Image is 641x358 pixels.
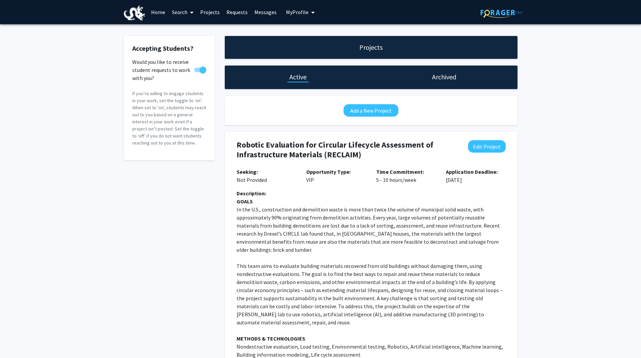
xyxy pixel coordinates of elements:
h1: Active [289,72,307,82]
a: Requests [223,0,251,24]
h2: Accepting Students? [132,44,206,52]
p: 5 - 10 hours/week [376,168,436,184]
div: Description: [237,189,506,197]
button: Edit Project [468,140,506,153]
span: My Profile [286,9,309,15]
b: Application Deadline: [446,168,498,175]
p: [DATE] [446,168,506,184]
iframe: Chat [5,328,29,353]
a: Home [148,0,169,24]
strong: METHODS & TECHNOLOGIES [237,335,305,342]
span: Would you like to receive student requests to work with you? [132,58,191,82]
h1: Archived [432,72,456,82]
h4: Robotic Evaluation for Circular Lifecycle Assessment of Infrastructure Materials (RECLAIM) [237,140,457,160]
a: Messages [251,0,280,24]
img: Drexel University Logo [124,5,145,21]
b: Opportunity Type: [306,168,351,175]
b: Seeking: [237,168,258,175]
p: VIP [306,168,366,184]
b: Time Commitment: [376,168,424,175]
p: Not Provided [237,168,296,184]
img: ForagerOne Logo [480,7,523,18]
a: Projects [197,0,223,24]
p: This team aims to evaluate building materials recovered from old buildings without damaging them,... [237,262,506,326]
a: Search [169,0,197,24]
h1: Projects [359,43,383,52]
p: If you’re willing to engage students in your work, set the toggle to ‘on’. When set to 'on', stud... [132,90,206,147]
strong: GOALS [237,198,253,205]
button: Add a New Project [344,104,398,117]
p: In the U.S., construction and demolition waste is more than twice the volume of municipal solid w... [237,205,506,254]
